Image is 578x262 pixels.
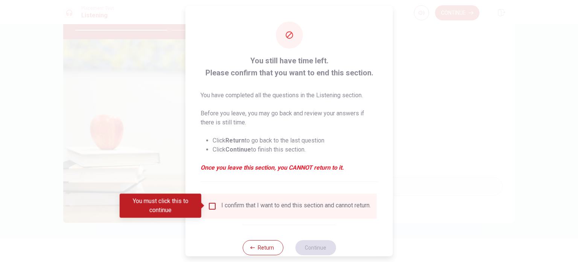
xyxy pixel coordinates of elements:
[295,240,336,255] button: Continue
[221,201,371,210] div: I confirm that I want to end this section and cannot return.
[201,90,378,100] p: You have completed all the questions in the Listening section.
[242,240,283,255] button: Return
[213,136,378,145] li: Click to go back to the last question
[213,145,378,154] li: Click to finish this section.
[208,201,217,210] span: You must click this to continue
[201,109,378,127] p: Before you leave, you may go back and review your answers if there is still time.
[225,136,245,144] strong: Return
[225,146,251,153] strong: Continue
[201,54,378,78] span: You still have time left. Please confirm that you want to end this section.
[120,194,201,218] div: You must click this to continue
[201,163,378,172] em: Once you leave this section, you CANNOT return to it.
